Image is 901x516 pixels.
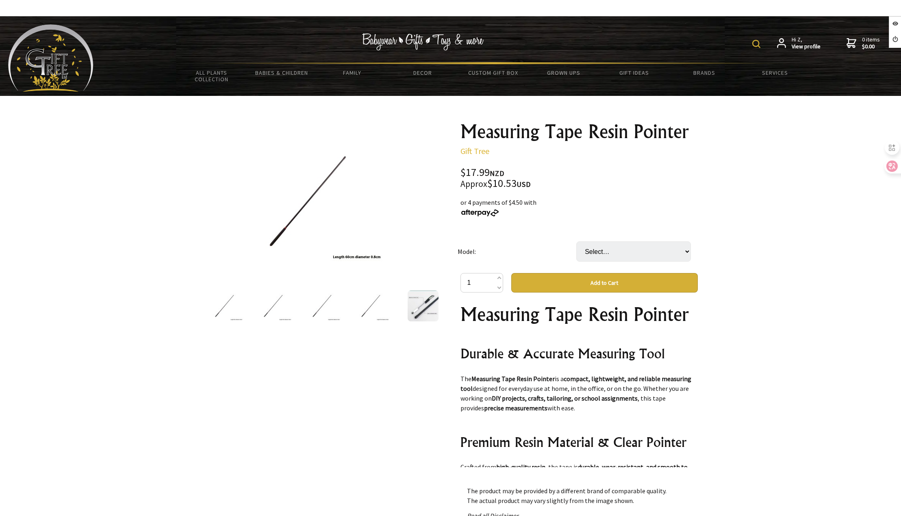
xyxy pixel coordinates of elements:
[460,305,698,324] h1: Measuring Tape Resin Pointer
[471,375,555,383] strong: Measuring Tape Resin Pointer
[176,64,247,88] a: All Plants Collection
[362,33,484,50] img: Babywear - Gifts - Toys & more
[458,230,576,273] td: Model:
[317,64,387,81] a: Family
[460,432,698,452] h2: Premium Resin Material & Clear Pointer
[511,273,698,293] button: Add to Cart
[599,64,669,81] a: Gift Ideas
[460,197,698,217] div: or 4 payments of $4.50 with
[669,64,740,81] a: Brands
[310,291,341,321] img: Measuring Tape Resin Pointer
[484,404,547,412] strong: precise measurements
[460,344,698,363] h2: Durable & Accurate Measuring Tool
[460,146,489,156] a: Gift Tree
[460,178,487,189] small: Approx
[458,64,528,81] a: Custom Gift Box
[359,291,390,321] img: Measuring Tape Resin Pointer
[387,64,458,81] a: Decor
[247,64,317,81] a: Babies & Children
[408,291,439,321] img: Measuring Tape Resin Pointer
[460,122,698,141] h1: Measuring Tape Resin Pointer
[862,43,880,50] strong: $0.00
[777,36,821,50] a: Hi Z,View profile
[492,394,638,402] strong: DIY projects, crafts, tailoring, or school assignments
[792,36,821,50] span: Hi Z,
[467,486,691,505] p: The product may be provided by a different brand of comparable quality. The actual product may va...
[528,64,599,81] a: Grown Ups
[792,43,821,50] strong: View profile
[460,167,698,189] div: $17.99 $10.53
[460,209,499,217] img: Afterpay
[496,463,545,471] strong: high-quality resin
[847,36,880,50] a: 0 items$0.00
[460,462,698,501] p: Crafted from , the tape is . The ensures , making it easy to mark and record dimensions without e...
[740,64,810,81] a: Services
[261,291,292,321] img: Measuring Tape Resin Pointer
[259,138,386,265] img: Measuring Tape Resin Pointer
[213,291,243,321] img: Measuring Tape Resin Pointer
[862,36,880,50] span: 0 items
[8,24,93,92] img: Babyware - Gifts - Toys and more...
[460,374,698,413] p: The is a designed for everyday use at home, in the office, or on the go. Whether you are working ...
[460,375,691,392] strong: compact, lightweight, and reliable measuring tool
[490,169,504,178] span: NZD
[517,180,531,189] span: USD
[752,40,760,48] img: product search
